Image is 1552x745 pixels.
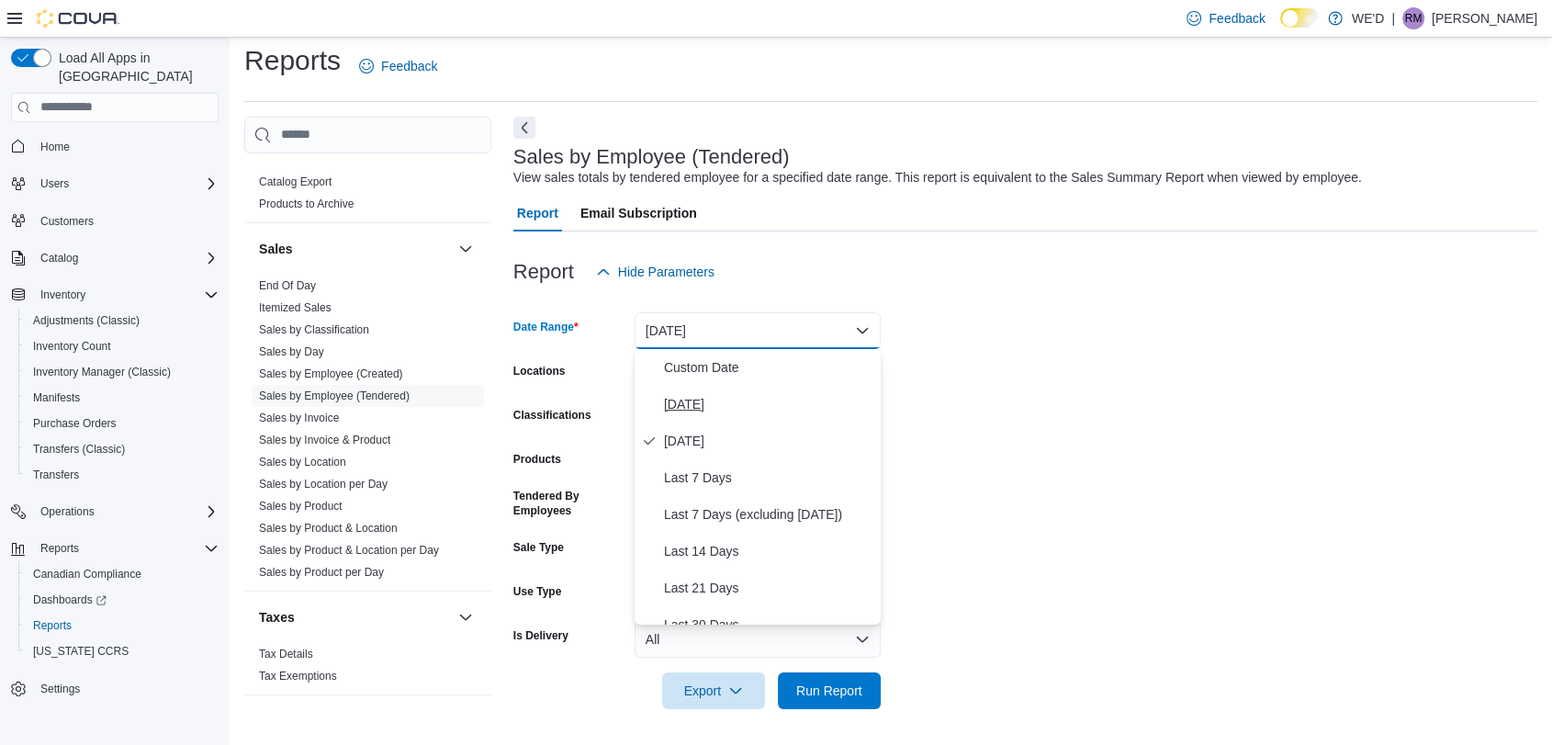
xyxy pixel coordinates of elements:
[259,240,451,258] button: Sales
[33,339,111,354] span: Inventory Count
[26,615,79,637] a: Reports
[259,175,332,189] span: Catalog Export
[513,489,627,518] label: Tendered By Employees
[513,146,790,168] h3: Sales by Employee (Tendered)
[1402,7,1424,29] div: Rob Medeiros
[259,521,398,536] span: Sales by Product & Location
[455,134,477,156] button: Products
[259,499,343,514] span: Sales by Product
[259,566,384,579] a: Sales by Product per Day
[513,168,1362,187] div: View sales totals by tendered employee for a specified date range. This report is equivalent to t...
[26,361,178,383] a: Inventory Manager (Classic)
[259,240,293,258] h3: Sales
[259,455,346,469] span: Sales by Location
[18,308,226,333] button: Adjustments (Classic)
[513,584,561,599] label: Use Type
[26,589,114,611] a: Dashboards
[517,195,558,231] span: Report
[33,136,77,158] a: Home
[618,263,714,281] span: Hide Parameters
[664,614,873,636] span: Last 30 Days
[589,254,722,290] button: Hide Parameters
[33,442,125,457] span: Transfers (Classic)
[513,261,574,283] h3: Report
[33,677,219,700] span: Settings
[26,412,124,435] a: Purchase Orders
[259,175,332,188] a: Catalog Export
[26,438,132,460] a: Transfers (Classic)
[1352,7,1384,29] p: WE'D
[33,173,76,195] button: Users
[1432,7,1537,29] p: [PERSON_NAME]
[18,561,226,587] button: Canadian Compliance
[796,682,862,700] span: Run Report
[26,310,219,332] span: Adjustments (Classic)
[40,140,70,154] span: Home
[664,356,873,378] span: Custom Date
[1391,7,1395,29] p: |
[33,247,85,269] button: Catalog
[259,433,390,447] span: Sales by Invoice & Product
[26,464,219,486] span: Transfers
[580,195,697,231] span: Email Subscription
[1280,8,1319,28] input: Dark Mode
[664,393,873,415] span: [DATE]
[33,537,219,559] span: Reports
[455,606,477,628] button: Taxes
[259,647,313,661] span: Tax Details
[259,648,313,660] a: Tax Details
[1209,9,1265,28] span: Feedback
[259,301,332,314] a: Itemized Sales
[37,9,119,28] img: Cova
[4,499,226,525] button: Operations
[259,367,403,381] span: Sales by Employee (Created)
[18,638,226,664] button: [US_STATE] CCRS
[635,349,881,625] div: Select listbox
[26,310,147,332] a: Adjustments (Classic)
[259,669,337,683] span: Tax Exemptions
[40,541,79,556] span: Reports
[26,335,219,357] span: Inventory Count
[259,544,439,557] a: Sales by Product & Location per Day
[40,504,95,519] span: Operations
[33,390,80,405] span: Manifests
[4,171,226,197] button: Users
[259,456,346,468] a: Sales by Location
[18,385,226,411] button: Manifests
[33,284,219,306] span: Inventory
[26,563,149,585] a: Canadian Compliance
[259,322,369,337] span: Sales by Classification
[259,477,388,491] span: Sales by Location per Day
[664,577,873,599] span: Last 21 Days
[635,312,881,349] button: [DATE]
[26,640,136,662] a: [US_STATE] CCRS
[259,500,343,513] a: Sales by Product
[259,279,316,292] a: End Of Day
[664,540,873,562] span: Last 14 Days
[51,49,219,85] span: Load All Apps in [GEOGRAPHIC_DATA]
[259,367,403,380] a: Sales by Employee (Created)
[18,359,226,385] button: Inventory Manager (Classic)
[673,672,754,709] span: Export
[259,300,332,315] span: Itemized Sales
[33,416,117,431] span: Purchase Orders
[40,251,78,265] span: Catalog
[26,615,219,637] span: Reports
[352,48,444,85] a: Feedback
[33,501,102,523] button: Operations
[26,563,219,585] span: Canadian Compliance
[33,593,107,607] span: Dashboards
[33,247,219,269] span: Catalog
[33,468,79,482] span: Transfers
[33,618,72,633] span: Reports
[26,387,87,409] a: Manifests
[18,462,226,488] button: Transfers
[26,464,86,486] a: Transfers
[259,344,324,359] span: Sales by Day
[4,245,226,271] button: Catalog
[244,643,491,694] div: Taxes
[26,640,219,662] span: Washington CCRS
[259,345,324,358] a: Sales by Day
[244,171,491,222] div: Products
[33,135,219,158] span: Home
